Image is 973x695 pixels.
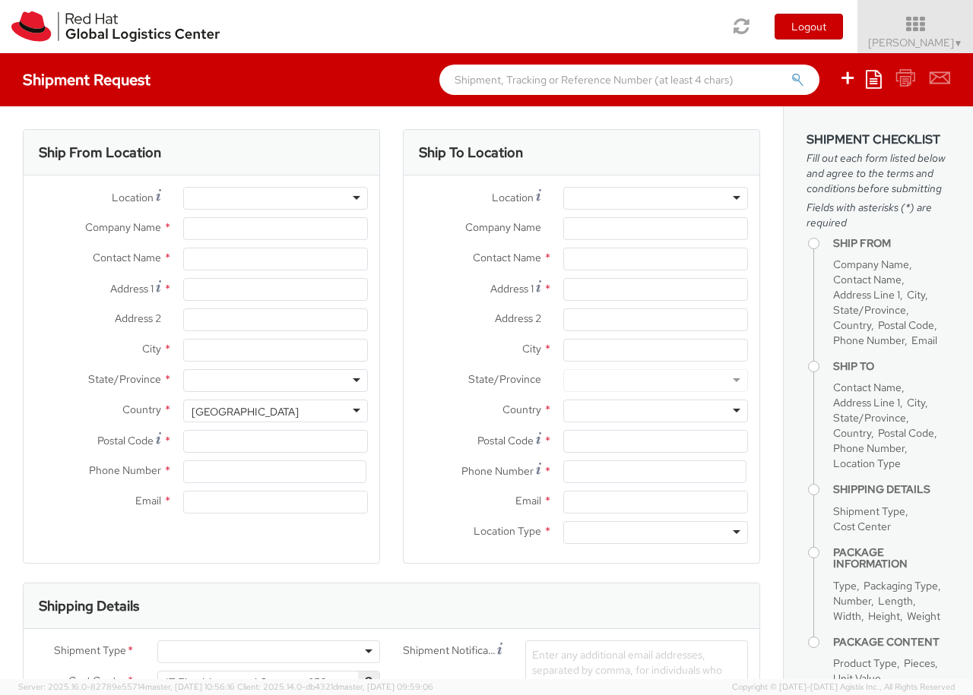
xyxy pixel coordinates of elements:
span: Pieces [904,656,935,670]
span: City [907,288,925,302]
h3: Ship From Location [39,145,161,160]
span: Company Name [833,257,909,271]
h4: Ship From [833,238,950,249]
span: Address 2 [115,311,161,325]
span: Number [833,594,871,608]
input: Shipment, Tracking or Reference Number (at least 4 chars) [439,65,819,95]
img: rh-logistics-00dfa346123c4ec078e1.svg [11,11,220,42]
span: Fill out each form listed below and agree to the terms and conditions before submitting [807,150,950,196]
span: Phone Number [833,333,905,347]
span: Cost Center [68,673,126,690]
span: Location [492,191,534,204]
span: Country [833,318,871,332]
h3: Shipping Details [39,599,139,614]
span: Country [502,403,541,416]
span: ▼ [954,37,963,49]
span: Postal Code [878,318,934,332]
h4: Package Information [833,547,950,570]
span: Location Type [833,456,901,470]
span: Shipment Notification [403,643,497,659]
span: Address 1 [110,282,154,295]
button: Logout [775,14,843,39]
span: master, [DATE] 09:59:06 [338,681,433,692]
span: Location Type [474,524,541,538]
span: Type [833,579,857,592]
span: IT Fixed Assets and Contracts 850 [157,671,380,693]
span: Weight [907,609,940,623]
span: Postal Code [97,434,154,447]
span: Address 1 [490,282,534,295]
span: Address Line 1 [833,396,900,409]
span: Address Line 1 [833,288,900,302]
span: Fields with asterisks (*) are required [807,200,950,230]
span: [PERSON_NAME] [868,36,963,49]
span: Server: 2025.16.0-82789e55714 [18,681,235,692]
h3: Shipment Checklist [807,133,950,147]
span: Email [515,494,541,507]
span: Client: 2025.14.0-db4321d [237,681,433,692]
span: Contact Name [833,381,902,394]
span: Shipment Type [54,643,126,660]
span: Address 2 [495,311,541,325]
span: Country [833,426,871,440]
span: Length [878,594,913,608]
span: Contact Name [93,251,161,264]
span: Packaging Type [864,579,938,592]
h4: Shipment Request [23,71,151,88]
span: Location [112,191,154,204]
span: State/Province [833,303,906,317]
span: Product Type [833,656,897,670]
span: Phone Number [461,464,534,478]
span: Cost Center [833,520,891,533]
h4: Package Content [833,637,950,648]
h3: Ship To Location [419,145,523,160]
span: Company Name [465,220,541,234]
span: Email [135,494,161,507]
span: Phone Number [833,441,905,455]
span: Postal Code [878,426,934,440]
span: City [142,342,161,355]
span: IT Fixed Assets and Contracts 850 [166,675,372,689]
span: Unit Value [833,671,881,685]
h4: Shipping Details [833,484,950,495]
span: Company Name [85,220,161,234]
span: Width [833,609,861,623]
span: City [907,396,925,409]
span: Height [868,609,900,623]
span: master, [DATE] 10:56:16 [145,681,235,692]
span: State/Province [468,372,541,386]
span: Copyright © [DATE]-[DATE] Agistix Inc., All Rights Reserved [732,681,955,693]
span: State/Province [88,372,161,386]
span: Contact Name [473,251,541,264]
span: State/Province [833,411,906,425]
span: Postal Code [477,434,534,447]
span: Contact Name [833,273,902,286]
span: Phone Number [89,463,161,477]
span: Email [911,333,937,347]
div: [GEOGRAPHIC_DATA] [192,404,299,419]
span: Country [122,403,161,416]
span: Shipment Type [833,504,905,518]
h4: Ship To [833,361,950,372]
span: City [522,342,541,355]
